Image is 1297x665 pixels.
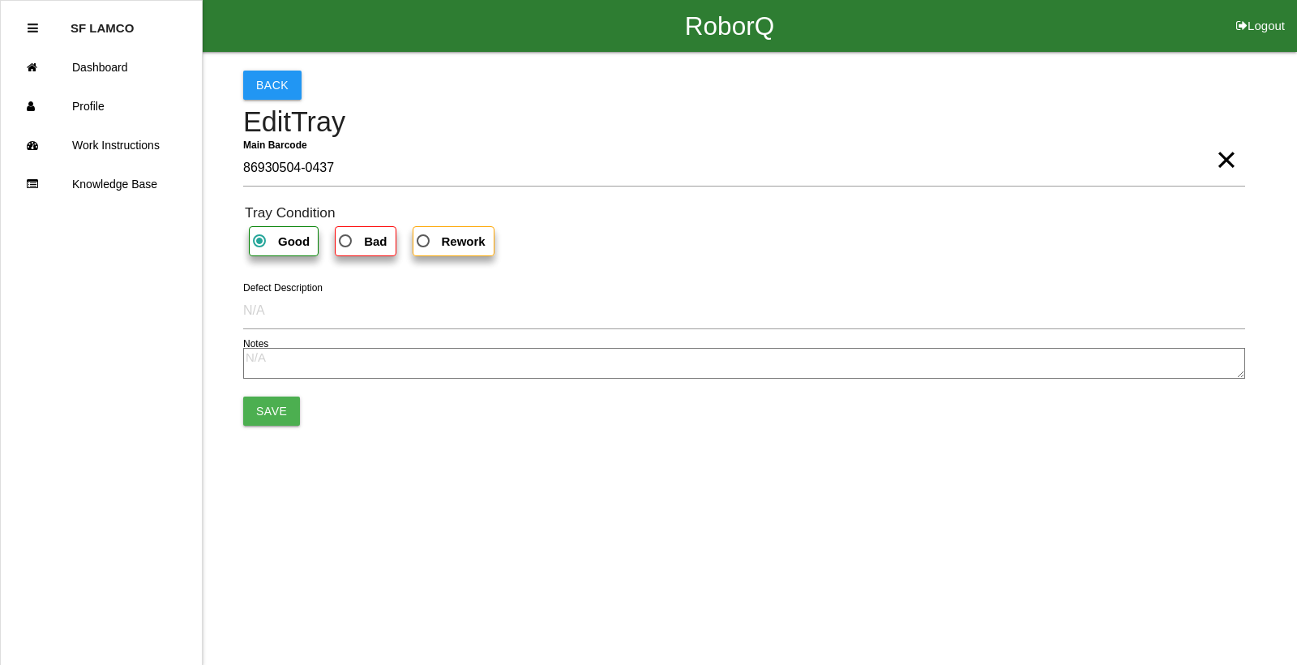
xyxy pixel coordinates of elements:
a: Work Instructions [1,126,202,165]
p: SF LAMCO [71,9,134,35]
b: Bad [364,234,387,248]
label: Notes [243,337,268,351]
b: Main Barcode [243,139,307,151]
div: Close [28,9,38,48]
button: Back [243,71,302,100]
h6: Tray Condition [245,205,1245,221]
input: Required [243,149,1245,187]
input: N/A [243,292,1245,329]
span: Clear Input [1216,127,1237,160]
b: Rework [442,234,486,248]
button: Save [243,397,300,426]
a: Profile [1,87,202,126]
a: Knowledge Base [1,165,202,204]
b: Good [278,234,310,248]
h4: Edit Tray [243,107,1245,138]
label: Defect Description [243,281,323,295]
a: Dashboard [1,48,202,87]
